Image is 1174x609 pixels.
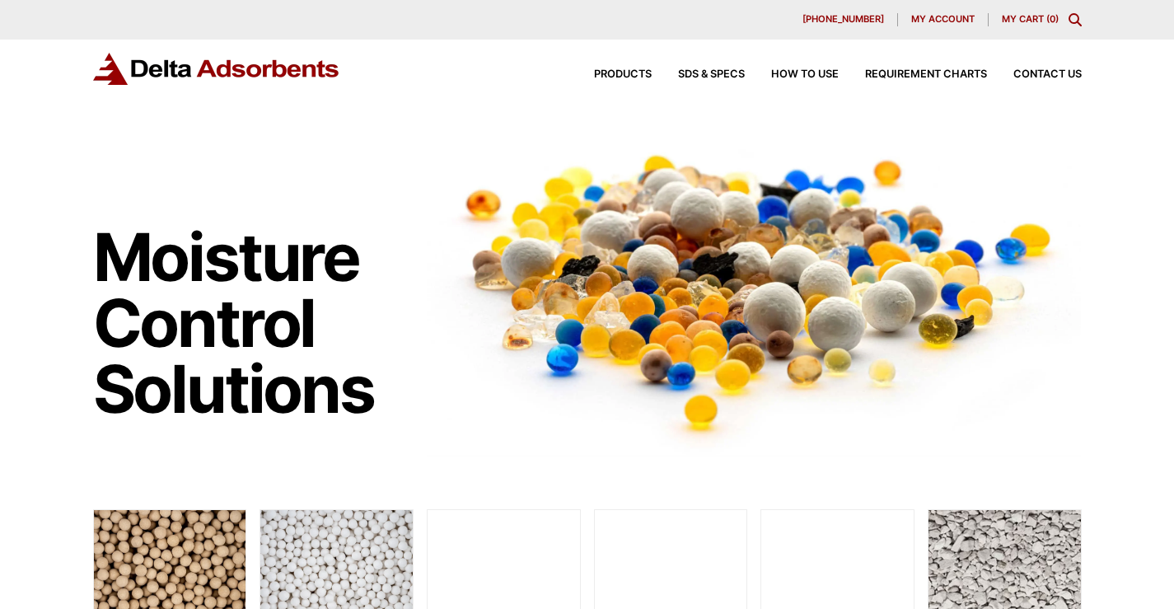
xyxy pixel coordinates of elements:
[1050,13,1055,25] span: 0
[594,69,652,80] span: Products
[1013,69,1082,80] span: Contact Us
[745,69,839,80] a: How to Use
[1069,13,1082,26] div: Toggle Modal Content
[911,15,975,24] span: My account
[93,53,340,85] img: Delta Adsorbents
[93,224,411,422] h1: Moisture Control Solutions
[652,69,745,80] a: SDS & SPECS
[771,69,839,80] span: How to Use
[789,13,898,26] a: [PHONE_NUMBER]
[839,69,987,80] a: Requirement Charts
[1002,13,1059,25] a: My Cart (0)
[987,69,1082,80] a: Contact Us
[427,124,1082,457] img: Image
[802,15,884,24] span: [PHONE_NUMBER]
[568,69,652,80] a: Products
[865,69,987,80] span: Requirement Charts
[898,13,989,26] a: My account
[678,69,745,80] span: SDS & SPECS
